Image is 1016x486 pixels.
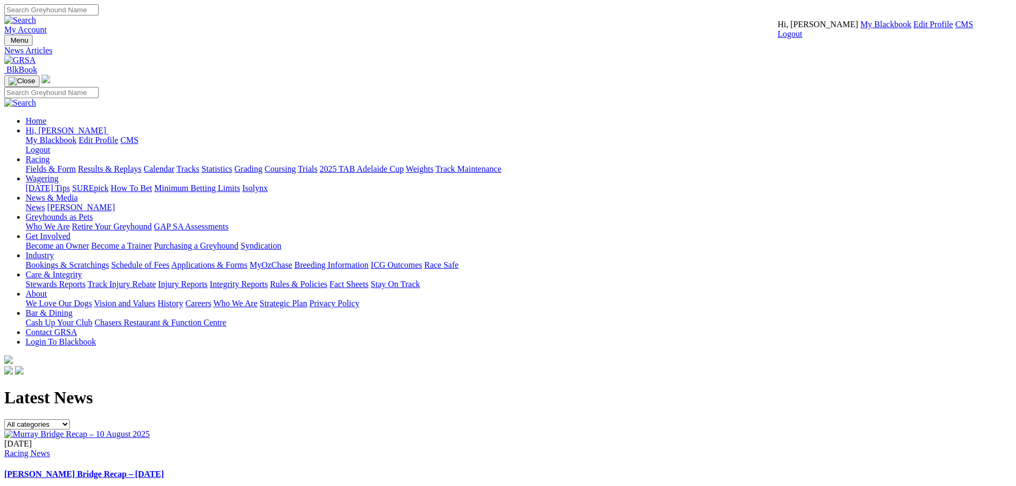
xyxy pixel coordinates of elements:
[26,280,85,289] a: Stewards Reports
[955,20,973,29] a: CMS
[72,222,152,231] a: Retire Your Greyhound
[72,184,108,193] a: SUREpick
[26,308,73,317] a: Bar & Dining
[94,299,155,308] a: Vision and Values
[26,184,1012,193] div: Wagering
[143,164,174,173] a: Calendar
[26,318,1012,328] div: Bar & Dining
[330,280,369,289] a: Fact Sheets
[111,184,153,193] a: How To Bet
[26,136,77,145] a: My Blackbook
[26,184,70,193] a: [DATE] Tips
[158,280,207,289] a: Injury Reports
[26,212,93,221] a: Greyhounds as Pets
[121,136,139,145] a: CMS
[26,174,59,183] a: Wagering
[26,299,92,308] a: We Love Our Dogs
[202,164,233,173] a: Statistics
[87,280,156,289] a: Track Injury Rebate
[241,241,281,250] a: Syndication
[4,98,36,108] img: Search
[6,65,37,74] span: BlkBook
[26,203,1012,212] div: News & Media
[210,280,268,289] a: Integrity Reports
[26,116,46,125] a: Home
[4,4,99,15] input: Search
[778,20,973,39] div: My Account
[26,145,50,154] a: Logout
[4,87,99,98] input: Search
[26,328,77,337] a: Contact GRSA
[4,449,50,458] a: Racing News
[250,260,292,269] a: MyOzChase
[157,299,183,308] a: History
[914,20,953,29] a: Edit Profile
[79,136,118,145] a: Edit Profile
[26,193,78,202] a: News & Media
[26,203,45,212] a: News
[154,222,229,231] a: GAP SA Assessments
[242,184,268,193] a: Isolynx
[26,126,106,135] span: Hi, [PERSON_NAME]
[94,318,226,327] a: Chasers Restaurant & Function Centre
[42,75,50,83] img: logo-grsa-white.png
[213,299,258,308] a: Who We Are
[424,260,458,269] a: Race Safe
[26,241,1012,251] div: Get Involved
[4,25,47,34] a: My Account
[298,164,317,173] a: Trials
[26,241,89,250] a: Become an Owner
[436,164,501,173] a: Track Maintenance
[371,280,420,289] a: Stay On Track
[26,232,70,241] a: Get Involved
[15,366,23,375] img: twitter.svg
[185,299,211,308] a: Careers
[4,65,37,74] a: BlkBook
[171,260,247,269] a: Applications & Forms
[26,222,1012,232] div: Greyhounds as Pets
[319,164,404,173] a: 2025 TAB Adelaide Cup
[4,75,39,87] button: Toggle navigation
[26,270,82,279] a: Care & Integrity
[4,46,1012,55] a: News Articles
[26,260,1012,270] div: Industry
[406,164,434,173] a: Weights
[177,164,199,173] a: Tracks
[26,289,47,298] a: About
[309,299,359,308] a: Privacy Policy
[371,260,422,269] a: ICG Outcomes
[235,164,262,173] a: Grading
[4,388,1012,408] h1: Latest News
[860,20,911,29] a: My Blackbook
[265,164,296,173] a: Coursing
[26,251,54,260] a: Industry
[91,241,152,250] a: Become a Trainer
[4,429,150,439] img: Murray Bridge Recap – 10 August 2025
[26,260,109,269] a: Bookings & Scratchings
[4,35,33,46] button: Toggle navigation
[26,136,1012,155] div: Hi, [PERSON_NAME]
[778,29,802,38] a: Logout
[26,280,1012,289] div: Care & Integrity
[4,55,36,65] img: GRSA
[778,20,858,29] span: Hi, [PERSON_NAME]
[4,366,13,375] img: facebook.svg
[26,299,1012,308] div: About
[26,155,50,164] a: Racing
[26,164,1012,174] div: Racing
[154,241,238,250] a: Purchasing a Greyhound
[9,77,35,85] img: Close
[26,126,108,135] a: Hi, [PERSON_NAME]
[26,337,96,346] a: Login To Blackbook
[4,15,36,25] img: Search
[270,280,327,289] a: Rules & Policies
[4,469,164,479] a: [PERSON_NAME] Bridge Recap – [DATE]
[260,299,307,308] a: Strategic Plan
[111,260,169,269] a: Schedule of Fees
[26,164,76,173] a: Fields & Form
[4,355,13,364] img: logo-grsa-white.png
[47,203,115,212] a: [PERSON_NAME]
[154,184,240,193] a: Minimum Betting Limits
[26,222,70,231] a: Who We Are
